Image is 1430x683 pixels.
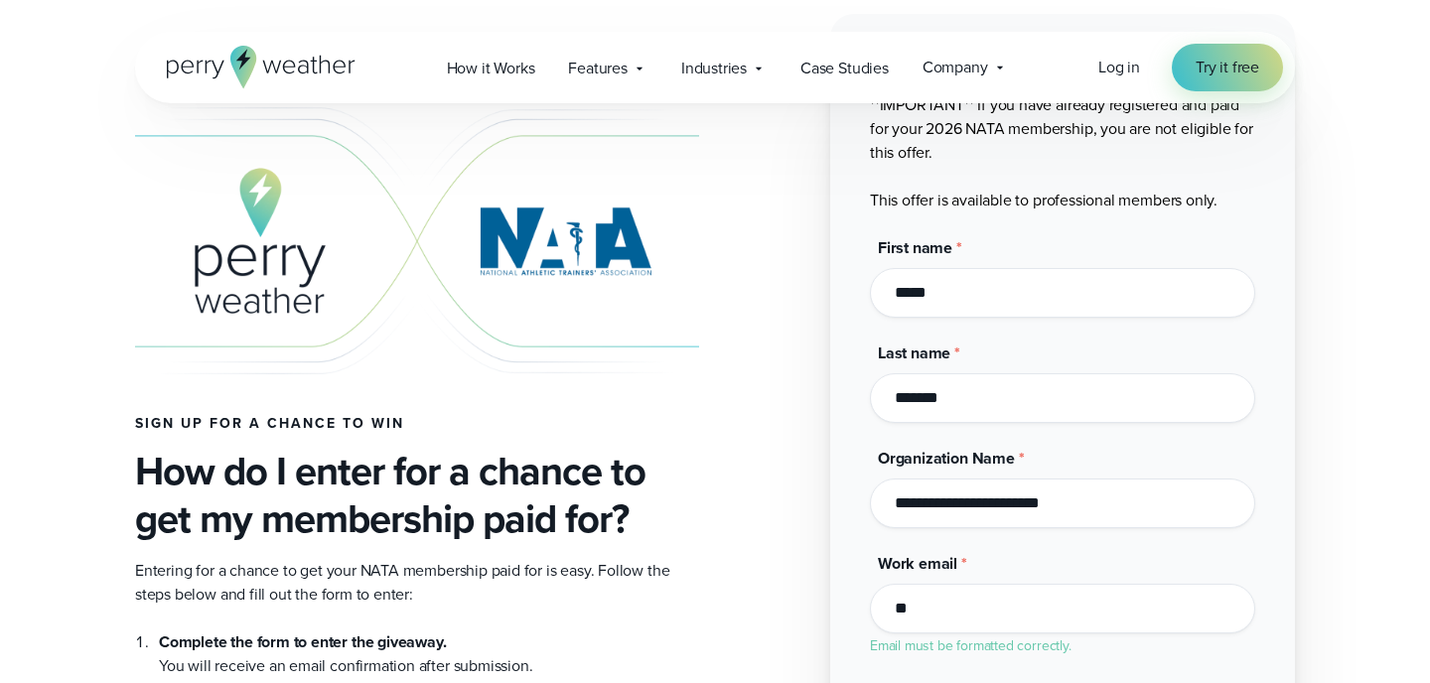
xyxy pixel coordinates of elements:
[159,630,446,653] strong: Complete the form to enter the giveaway.
[878,236,952,259] span: First name
[784,48,906,88] a: Case Studies
[681,57,747,80] span: Industries
[1098,56,1140,79] a: Log in
[1196,56,1259,79] span: Try it free
[135,559,699,607] p: Entering for a chance to get your NATA membership paid for is easy. Follow the steps below and fi...
[447,57,535,80] span: How it Works
[870,635,1072,656] label: Email must be formatted correctly.
[878,447,1015,470] span: Organization Name
[135,416,699,432] h4: Sign up for a chance to win
[135,448,699,543] h3: How do I enter for a chance to get my membership paid for?
[159,630,699,678] li: You will receive an email confirmation after submission.
[568,57,628,80] span: Features
[878,552,957,575] span: Work email
[870,38,1255,212] div: **IMPORTANT** If you have already registered and paid for your 2026 NATA membership, you are not ...
[1172,44,1283,91] a: Try it free
[878,341,950,364] span: Last name
[430,48,552,88] a: How it Works
[1098,56,1140,78] span: Log in
[923,56,988,79] span: Company
[800,57,889,80] span: Case Studies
